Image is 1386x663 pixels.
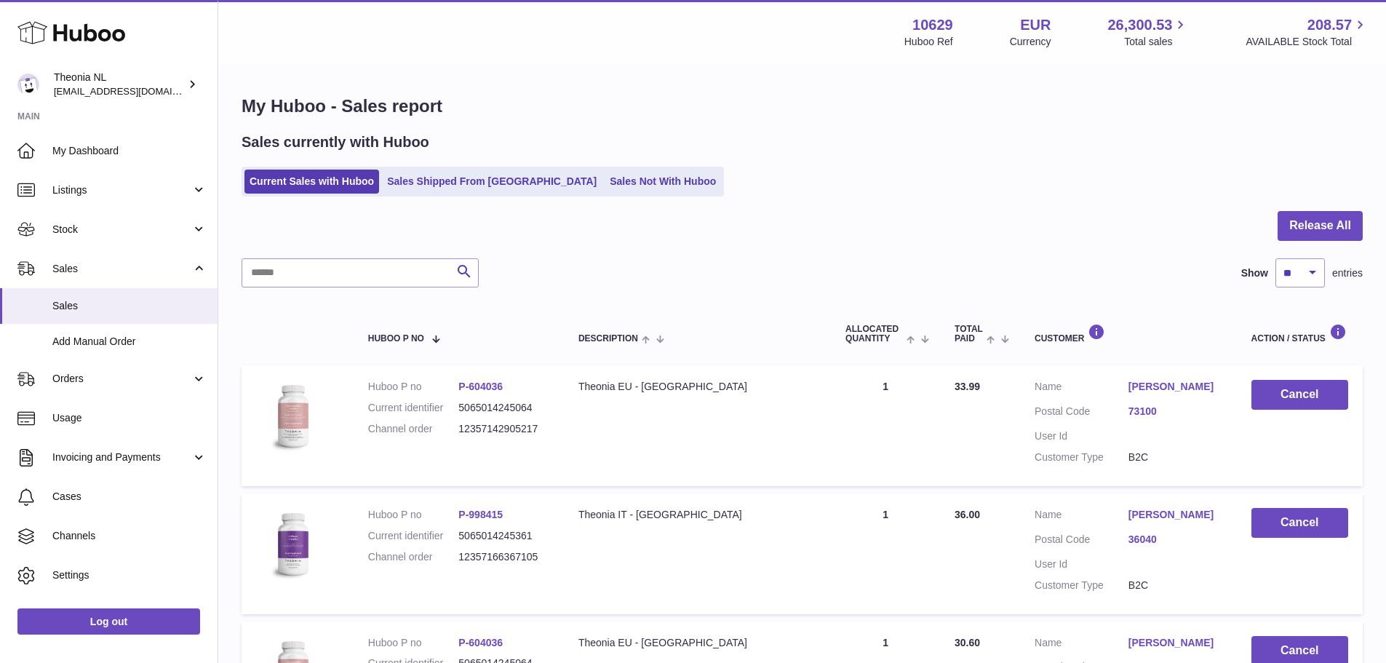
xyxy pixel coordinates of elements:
button: Cancel [1251,508,1348,538]
td: 1 [831,493,940,614]
a: [PERSON_NAME] [1128,380,1222,394]
dt: Name [1035,508,1128,525]
a: Sales Shipped From [GEOGRAPHIC_DATA] [382,170,602,194]
span: Channels [52,529,207,543]
span: Huboo P no [368,334,424,344]
img: info@wholesomegoods.eu [17,74,39,95]
dd: B2C [1128,450,1222,464]
h1: My Huboo - Sales report [242,95,1363,118]
button: Release All [1278,211,1363,241]
div: Action / Status [1251,324,1348,344]
a: 208.57 AVAILABLE Stock Total [1246,15,1369,49]
span: Stock [52,223,191,237]
dt: Customer Type [1035,450,1128,464]
div: Theonia NL [54,71,185,98]
dt: Huboo P no [368,508,459,522]
span: AVAILABLE Stock Total [1246,35,1369,49]
span: Sales [52,262,191,276]
dd: 12357166367105 [458,550,549,564]
h2: Sales currently with Huboo [242,132,429,152]
span: ALLOCATED Quantity [845,325,903,344]
div: Theonia EU - [GEOGRAPHIC_DATA] [578,380,816,394]
span: Sales [52,299,207,313]
img: 106291725893008.jpg [256,508,329,581]
span: 208.57 [1307,15,1352,35]
a: P-998415 [458,509,503,520]
div: Huboo Ref [904,35,953,49]
dt: User Id [1035,429,1128,443]
span: Description [578,334,638,344]
a: Sales Not With Huboo [605,170,721,194]
dd: 5065014245064 [458,401,549,415]
div: Currency [1010,35,1051,49]
span: Usage [52,411,207,425]
dt: Current identifier [368,401,459,415]
span: Total sales [1124,35,1189,49]
span: 26,300.53 [1107,15,1172,35]
dt: Name [1035,636,1128,654]
a: Log out [17,608,200,635]
dt: Name [1035,380,1128,397]
dt: Channel order [368,550,459,564]
dt: Customer Type [1035,579,1128,592]
span: 30.60 [955,637,980,648]
span: 33.99 [955,381,980,392]
span: Listings [52,183,191,197]
strong: EUR [1020,15,1051,35]
img: 106291725893222.jpg [256,380,329,453]
span: entries [1332,266,1363,280]
dt: Postal Code [1035,405,1128,422]
span: [EMAIL_ADDRESS][DOMAIN_NAME] [54,85,214,97]
dt: Channel order [368,422,459,436]
dd: B2C [1128,579,1222,592]
span: Total paid [955,325,983,344]
div: Customer [1035,324,1222,344]
dd: 5065014245361 [458,529,549,543]
dt: Postal Code [1035,533,1128,550]
span: My Dashboard [52,144,207,158]
dt: Huboo P no [368,636,459,650]
a: Current Sales with Huboo [244,170,379,194]
span: Settings [52,568,207,582]
dt: User Id [1035,557,1128,571]
button: Cancel [1251,380,1348,410]
a: [PERSON_NAME] [1128,636,1222,650]
span: Cases [52,490,207,504]
span: Invoicing and Payments [52,450,191,464]
div: Theonia IT - [GEOGRAPHIC_DATA] [578,508,816,522]
label: Show [1241,266,1268,280]
a: 73100 [1128,405,1222,418]
span: Add Manual Order [52,335,207,349]
dt: Huboo P no [368,380,459,394]
strong: 10629 [912,15,953,35]
td: 1 [831,365,940,486]
span: Orders [52,372,191,386]
a: 26,300.53 Total sales [1107,15,1189,49]
dt: Current identifier [368,529,459,543]
a: P-604036 [458,637,503,648]
a: 36040 [1128,533,1222,547]
dd: 12357142905217 [458,422,549,436]
a: P-604036 [458,381,503,392]
span: 36.00 [955,509,980,520]
a: [PERSON_NAME] [1128,508,1222,522]
div: Theonia EU - [GEOGRAPHIC_DATA] [578,636,816,650]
